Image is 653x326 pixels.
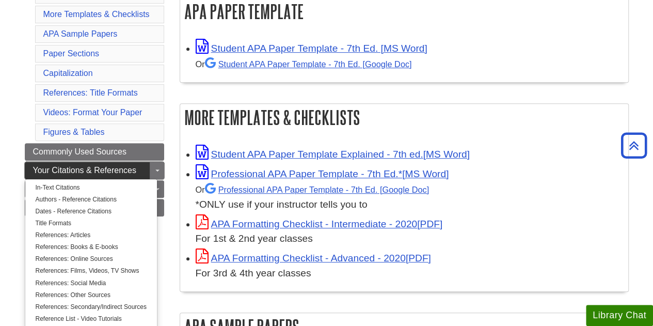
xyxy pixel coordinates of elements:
[205,59,412,69] a: Student APA Paper Template - 7th Ed. [Google Doc]
[196,59,412,69] small: Or
[25,194,157,206] a: Authors - Reference Citations
[33,147,126,156] span: Commonly Used Sources
[25,241,157,253] a: References: Books & E-books
[617,138,650,152] a: Back to Top
[196,219,443,229] a: Link opens in new window
[43,69,93,77] a: Capitalization
[43,88,138,97] a: References: Title Formats
[25,289,157,301] a: References: Other Sources
[43,29,118,38] a: APA Sample Papers
[196,149,470,160] a: Link opens in new window
[25,229,157,241] a: References: Articles
[205,185,429,194] a: Professional APA Paper Template - 7th Ed.
[25,313,157,325] a: Reference List - Video Tutorials
[43,10,150,19] a: More Templates & Checklists
[196,182,623,212] div: *ONLY use if your instructor tells you to
[196,168,449,179] a: Link opens in new window
[196,43,427,54] a: Link opens in new window
[25,143,164,161] a: Commonly Used Sources
[196,231,623,246] div: For 1st & 2nd year classes
[43,108,142,117] a: Videos: Format Your Paper
[43,128,105,136] a: Figures & Tables
[586,305,653,326] button: Library Chat
[25,301,157,313] a: References: Secondary/Indirect Sources
[33,166,136,175] span: Your Citations & References
[25,182,157,194] a: In-Text Citations
[25,206,157,218] a: Dates - Reference Citations
[196,253,431,263] a: Link opens in new window
[43,49,100,58] a: Paper Sections
[25,277,157,289] a: References: Social Media
[25,162,164,179] a: Your Citations & References
[180,104,628,131] h2: More Templates & Checklists
[25,265,157,277] a: References: Films, Videos, TV Shows
[25,253,157,265] a: References: Online Sources
[196,266,623,281] div: For 3rd & 4th year classes
[196,185,429,194] small: Or
[25,218,157,229] a: Title Formats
